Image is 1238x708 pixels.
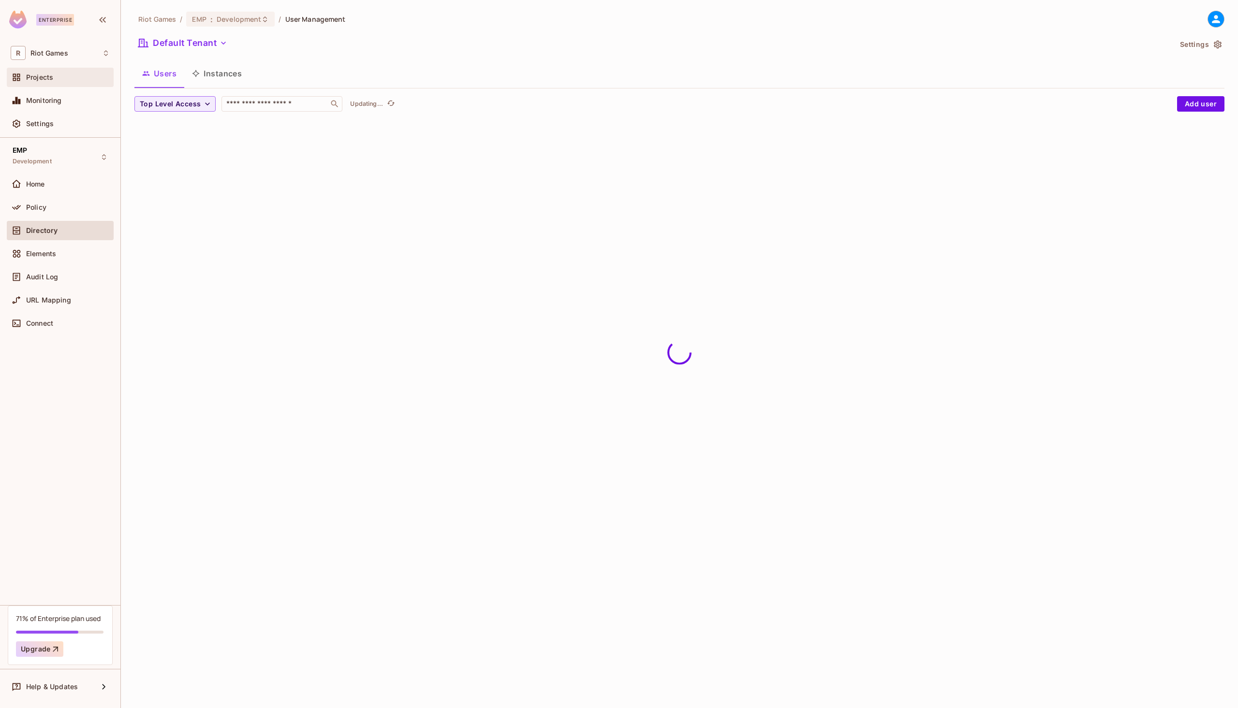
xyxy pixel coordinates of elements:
[26,273,58,281] span: Audit Log
[26,73,53,81] span: Projects
[350,100,383,108] p: Updating...
[26,180,45,188] span: Home
[26,120,54,128] span: Settings
[26,203,46,211] span: Policy
[134,35,231,51] button: Default Tenant
[138,14,176,24] span: the active workspace
[383,98,397,110] span: Click to refresh data
[385,98,397,110] button: refresh
[26,683,78,691] span: Help & Updates
[217,14,261,24] span: Development
[134,96,216,112] button: Top Level Access
[1176,37,1224,52] button: Settings
[30,49,68,57] span: Workspace: Riot Games
[11,46,26,60] span: R
[134,61,184,86] button: Users
[279,14,281,24] li: /
[140,98,201,110] span: Top Level Access
[26,319,53,327] span: Connect
[387,99,395,109] span: refresh
[26,296,71,304] span: URL Mapping
[1177,96,1224,112] button: Add user
[36,14,74,26] div: Enterprise
[9,11,27,29] img: SReyMgAAAABJRU5ErkJggg==
[184,61,250,86] button: Instances
[16,614,101,623] div: 71% of Enterprise plan used
[26,97,62,104] span: Monitoring
[210,15,213,23] span: :
[285,14,346,24] span: User Management
[180,14,182,24] li: /
[192,14,206,24] span: EMP
[13,158,52,165] span: Development
[26,250,56,258] span: Elements
[13,146,27,154] span: EMP
[26,227,58,234] span: Directory
[16,641,63,657] button: Upgrade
